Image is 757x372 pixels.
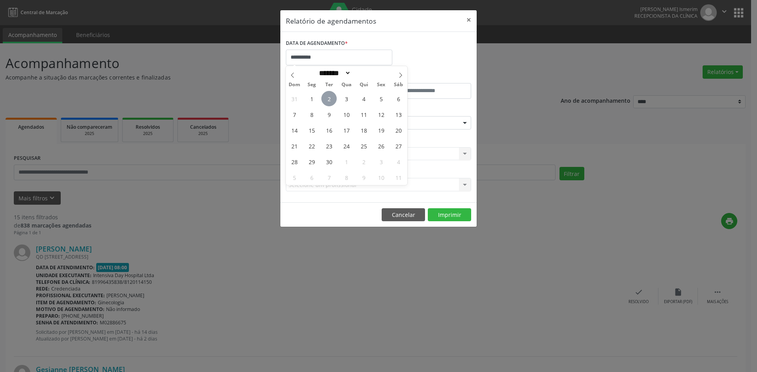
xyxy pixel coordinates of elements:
span: Setembro 2, 2025 [321,91,337,106]
span: Setembro 17, 2025 [339,122,354,138]
span: Setembro 8, 2025 [304,107,319,122]
span: Setembro 14, 2025 [287,122,302,138]
label: ATÉ [380,71,471,83]
span: Outubro 7, 2025 [321,170,337,185]
span: Setembro 13, 2025 [391,107,406,122]
span: Outubro 1, 2025 [339,154,354,169]
span: Setembro 18, 2025 [356,122,371,138]
span: Outubro 11, 2025 [391,170,406,185]
span: Setembro 3, 2025 [339,91,354,106]
span: Setembro 20, 2025 [391,122,406,138]
span: Setembro 23, 2025 [321,138,337,154]
span: Outubro 8, 2025 [339,170,354,185]
span: Setembro 24, 2025 [339,138,354,154]
span: Setembro 9, 2025 [321,107,337,122]
span: Outubro 5, 2025 [287,170,302,185]
span: Setembro 6, 2025 [391,91,406,106]
label: DATA DE AGENDAMENTO [286,37,348,50]
span: Sáb [390,82,407,87]
span: Setembro 27, 2025 [391,138,406,154]
span: Setembro 25, 2025 [356,138,371,154]
span: Setembro 19, 2025 [373,122,389,138]
span: Dom [286,82,303,87]
span: Agosto 31, 2025 [287,91,302,106]
span: Setembro 29, 2025 [304,154,319,169]
button: Close [461,10,477,30]
span: Qui [355,82,373,87]
span: Ter [321,82,338,87]
span: Outubro 6, 2025 [304,170,319,185]
span: Outubro 2, 2025 [356,154,371,169]
input: Year [351,69,377,77]
span: Setembro 15, 2025 [304,122,319,138]
span: Setembro 5, 2025 [373,91,389,106]
span: Setembro 22, 2025 [304,138,319,154]
button: Imprimir [428,208,471,222]
span: Qua [338,82,355,87]
button: Cancelar [382,208,425,222]
span: Setembro 11, 2025 [356,107,371,122]
span: Setembro 21, 2025 [287,138,302,154]
span: Setembro 7, 2025 [287,107,302,122]
span: Setembro 10, 2025 [339,107,354,122]
span: Seg [303,82,321,87]
span: Setembro 4, 2025 [356,91,371,106]
span: Setembro 26, 2025 [373,138,389,154]
span: Setembro 12, 2025 [373,107,389,122]
h5: Relatório de agendamentos [286,16,376,26]
span: Setembro 16, 2025 [321,122,337,138]
span: Outubro 4, 2025 [391,154,406,169]
span: Setembro 30, 2025 [321,154,337,169]
span: Outubro 9, 2025 [356,170,371,185]
select: Month [316,69,351,77]
span: Setembro 28, 2025 [287,154,302,169]
span: Outubro 10, 2025 [373,170,389,185]
span: Outubro 3, 2025 [373,154,389,169]
span: Setembro 1, 2025 [304,91,319,106]
span: Sex [373,82,390,87]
